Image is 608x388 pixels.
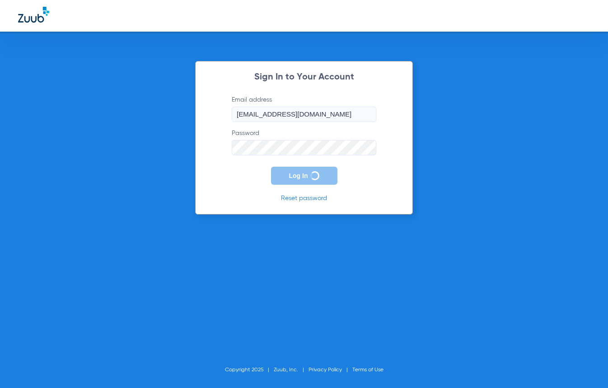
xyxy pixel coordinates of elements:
[352,367,384,373] a: Terms of Use
[232,95,376,122] label: Email address
[18,7,49,23] img: Zuub Logo
[225,365,274,374] li: Copyright 2025
[274,365,309,374] li: Zuub, Inc.
[289,172,308,179] span: Log In
[309,367,342,373] a: Privacy Policy
[563,345,608,388] iframe: Chat Widget
[281,195,327,201] a: Reset password
[218,73,390,82] h2: Sign In to Your Account
[232,107,376,122] input: Email address
[232,140,376,155] input: Password
[232,129,376,155] label: Password
[271,167,337,185] button: Log In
